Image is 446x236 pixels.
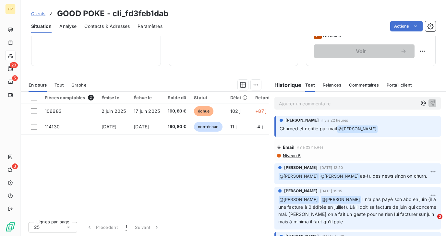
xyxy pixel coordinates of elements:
[12,75,18,81] span: 5
[31,11,45,16] span: Clients
[255,95,276,100] div: Retard
[5,222,16,232] img: Logo LeanPay
[349,82,379,88] span: Commentaires
[88,95,94,100] span: 2
[31,10,45,17] a: Clients
[320,166,343,170] span: [DATE] 12:20
[168,108,186,114] span: 190,80 €
[134,124,149,129] span: [DATE]
[337,125,378,133] span: @ [PERSON_NAME]
[320,189,343,193] span: [DATE] 19:15
[82,220,122,234] button: Précédent
[102,124,117,129] span: [DATE]
[134,95,160,100] div: Échue le
[131,220,164,234] button: Suivant
[102,95,126,100] div: Émise le
[255,124,263,129] span: -4 j
[168,95,186,100] div: Solde dû
[230,95,248,100] div: Délai
[12,163,18,169] span: 3
[284,188,318,194] span: [PERSON_NAME]
[194,95,222,100] div: Statut
[437,214,442,219] span: 2
[255,108,266,114] span: +87 j
[424,214,440,230] iframe: Intercom live chat
[285,117,319,123] span: [PERSON_NAME]
[282,153,301,158] span: Niveau 5
[134,108,160,114] span: 17 juin 2025
[168,124,186,130] span: 190,80 €
[323,82,341,88] span: Relances
[321,196,361,204] span: @ [PERSON_NAME]
[390,21,423,31] button: Actions
[283,145,295,150] span: Email
[45,108,62,114] span: 106683
[322,49,400,54] span: Voir
[10,62,18,68] span: 20
[305,82,315,88] span: Tout
[59,23,77,29] span: Analyse
[194,106,213,116] span: échue
[126,224,127,230] span: 1
[194,122,222,132] span: non-échue
[297,145,323,149] span: il y a 22 heures
[122,220,131,234] button: 1
[321,118,348,122] span: il y a 22 heures
[84,23,130,29] span: Contacts & Adresses
[360,173,428,179] span: as-tu des news sinon on churn.
[5,4,16,14] div: HP
[279,173,319,180] span: @ [PERSON_NAME]
[387,82,412,88] span: Portail client
[71,82,87,88] span: Graphe
[34,224,40,230] span: 25
[102,108,126,114] span: 2 juin 2025
[138,23,163,29] span: Paramètres
[230,124,237,129] span: 11 j
[54,82,64,88] span: Tout
[31,23,52,29] span: Situation
[280,126,337,131] span: Churned et notifié par mail
[284,165,318,171] span: [PERSON_NAME]
[314,44,415,58] button: Voir
[319,173,360,180] span: @ [PERSON_NAME]
[45,95,94,100] div: Pièces comptables
[57,8,168,19] h3: GOOD POKE - cli_fd3feb1dab
[45,124,60,129] span: 114130
[230,108,241,114] span: 102 j
[269,81,302,89] h6: Historique
[29,82,47,88] span: En cours
[279,196,319,204] span: @ [PERSON_NAME]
